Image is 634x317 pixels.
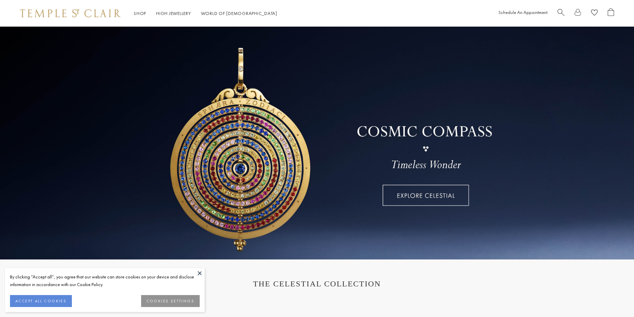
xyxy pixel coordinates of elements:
[608,8,614,19] a: Open Shopping Bag
[156,10,191,16] a: High JewelleryHigh Jewellery
[591,8,598,19] a: View Wishlist
[134,9,277,18] nav: Main navigation
[20,9,120,17] img: Temple St. Clair
[134,10,146,16] a: ShopShop
[499,9,547,15] a: Schedule An Appointment
[10,295,72,307] button: ACCEPT ALL COOKIES
[557,8,564,19] a: Search
[10,273,200,288] div: By clicking “Accept all”, you agree that our website can store cookies on your device and disclos...
[27,279,607,288] h1: THE CELESTIAL COLLECTION
[201,10,277,16] a: World of [DEMOGRAPHIC_DATA]World of [DEMOGRAPHIC_DATA]
[141,295,200,307] button: COOKIES SETTINGS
